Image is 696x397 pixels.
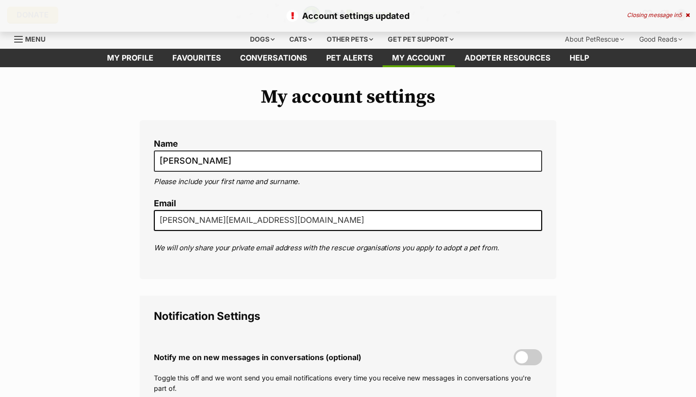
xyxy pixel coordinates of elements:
a: conversations [231,49,317,67]
div: Good Reads [633,30,689,49]
span: Notify me on new messages in conversations (optional) [154,353,361,362]
a: Help [560,49,598,67]
h1: My account settings [140,86,556,108]
label: Email [154,199,542,209]
span: Menu [25,35,45,43]
div: Get pet support [381,30,460,49]
div: About PetRescue [558,30,631,49]
div: Cats [283,30,319,49]
a: Favourites [163,49,231,67]
a: Adopter resources [455,49,560,67]
label: Name [154,139,542,149]
div: Dogs [243,30,281,49]
legend: Notification Settings [154,310,542,322]
div: Other pets [320,30,380,49]
a: Pet alerts [317,49,383,67]
p: Please include your first name and surname. [154,176,542,187]
a: My profile [98,49,163,67]
p: Toggle this off and we wont send you email notifications every time you receive new messages in c... [154,373,542,393]
a: Menu [14,30,52,47]
p: We will only share your private email address with the rescue organisations you apply to adopt a ... [154,243,542,254]
a: My account [383,49,455,67]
